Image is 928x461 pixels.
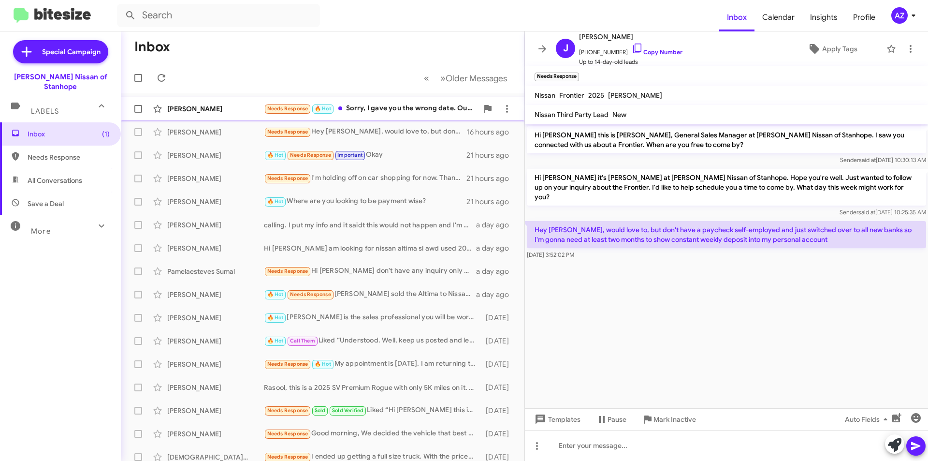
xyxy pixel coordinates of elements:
span: Needs Response [28,152,110,162]
div: Liked “Hi [PERSON_NAME] this is [PERSON_NAME], General Sales Manager at [PERSON_NAME] Nissan of S... [264,405,481,416]
button: Apply Tags [783,40,882,58]
button: Auto Fields [837,411,899,428]
div: [PERSON_NAME] [167,313,264,323]
span: Needs Response [290,291,331,297]
div: My appointment is [DATE]. I am returning the car because the car is still not fixed. [264,358,481,370]
div: Hi [PERSON_NAME] don't have any inquiry only wondering if the license plate has come yet for the ... [264,266,476,277]
span: Up to 14-day-old leads [579,57,682,67]
div: Hey [PERSON_NAME], would love to, but don't have a paycheck self-employed and just switched over ... [264,126,466,137]
div: [DATE] [481,383,517,392]
div: Pamelaesteves Sumal [167,267,264,276]
div: [PERSON_NAME] [167,197,264,207]
span: Sender [DATE] 10:30:13 AM [840,156,926,164]
div: [DATE] [481,406,517,416]
a: Inbox [719,3,754,31]
a: Profile [845,3,883,31]
div: a day ago [476,243,517,253]
div: [DATE] [481,313,517,323]
a: Insights [802,3,845,31]
div: [PERSON_NAME] [167,290,264,299]
span: All Conversations [28,176,82,185]
input: Search [117,4,320,27]
span: Call Them [290,338,315,344]
div: a day ago [476,290,517,299]
h1: Inbox [134,39,170,55]
span: Needs Response [267,175,308,181]
span: 2025 [588,91,604,100]
span: [DATE] 3:52:02 PM [527,251,574,258]
span: Apply Tags [822,40,857,58]
div: Okay [264,149,466,161]
button: AZ [883,7,917,24]
span: Needs Response [267,361,308,367]
div: calling. I put my info and it saidt this would not happen and I'm getting 20 calls/texts daily. I... [264,220,476,230]
p: Hi [PERSON_NAME] it's [PERSON_NAME] at [PERSON_NAME] Nissan of Stanhope. Hope you're well. Just w... [527,169,926,206]
span: Important [337,152,362,158]
div: I'm holding off on car shopping for now. Thanks anyway. [264,173,466,184]
span: Special Campaign [42,47,101,57]
span: Needs Response [267,407,308,414]
div: [PERSON_NAME] [167,429,264,439]
span: 🔥 Hot [267,152,284,158]
div: 21 hours ago [466,197,517,207]
div: [PERSON_NAME] sold the Altima to Nissan inn Denville and got a new pathfinder [264,289,476,300]
span: Labels [31,107,59,116]
div: [PERSON_NAME] [167,174,264,183]
span: [PERSON_NAME] [608,91,662,100]
span: 🔥 Hot [267,291,284,297]
span: Needs Response [267,431,308,437]
div: [PERSON_NAME] [167,383,264,392]
span: J [563,41,568,56]
span: 🔥 Hot [315,105,331,112]
a: Special Campaign [13,40,108,63]
div: Hi [PERSON_NAME] am looking for nissan altima sl awd used 2024. However my budget is 27500 out th... [264,243,476,253]
div: [PERSON_NAME] [167,127,264,137]
span: 🔥 Hot [315,361,331,367]
span: 🔥 Hot [267,338,284,344]
button: Mark Inactive [634,411,704,428]
button: Next [435,68,513,88]
span: (1) [102,129,110,139]
span: [PHONE_NUMBER] [579,43,682,57]
span: Sold Verified [332,407,364,414]
span: 🔥 Hot [267,314,284,321]
div: [DATE] [481,429,517,439]
span: Nissan [535,91,555,100]
div: 21 hours ago [466,174,517,183]
button: Templates [525,411,588,428]
a: Calendar [754,3,802,31]
div: [PERSON_NAME] [167,359,264,369]
span: More [31,227,51,236]
div: a day ago [476,267,517,276]
div: a day ago [476,220,517,230]
span: » [440,72,446,84]
span: Needs Response [267,454,308,460]
span: Older Messages [446,73,507,84]
div: Where are you looking to be payment wise? [264,196,466,207]
div: Liked “Understood. Well, keep us posted and let me know. We'd love to help if we can. Just call m... [264,335,481,346]
span: Needs Response [267,105,308,112]
nav: Page navigation example [419,68,513,88]
span: Sender [DATE] 10:25:35 AM [840,208,926,216]
span: Pause [608,411,626,428]
div: [PERSON_NAME] [167,336,264,346]
span: said at [859,156,876,164]
span: New [612,110,626,119]
div: [PERSON_NAME] [167,406,264,416]
div: AZ [891,7,908,24]
div: [DATE] [481,359,517,369]
div: Good morning, We decided the vehicle that best met our needs & wants was a white 2025 Nissan Fron... [264,428,481,439]
span: Auto Fields [845,411,891,428]
div: 21 hours ago [466,150,517,160]
span: Needs Response [267,129,308,135]
a: Copy Number [632,48,682,56]
p: Hey [PERSON_NAME], would love to, but don't have a paycheck self-employed and just switched over ... [527,221,926,248]
span: Templates [533,411,580,428]
span: Inbox [28,129,110,139]
span: Frontier [559,91,584,100]
span: Sold [315,407,326,414]
div: 16 hours ago [466,127,517,137]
